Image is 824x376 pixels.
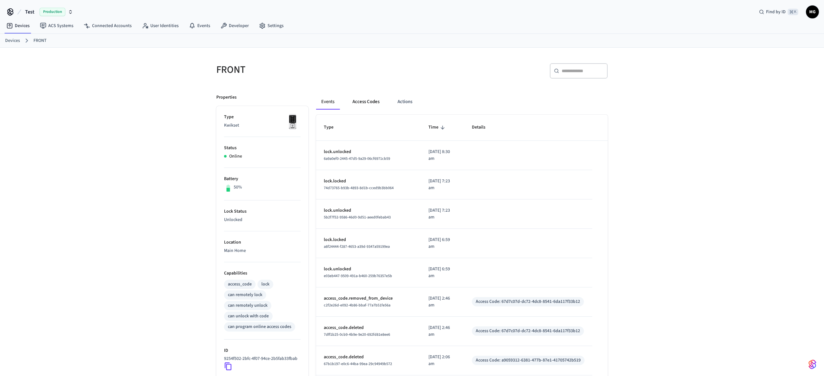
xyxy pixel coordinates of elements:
div: lock [261,281,269,288]
a: Connected Accounts [79,20,137,32]
div: can program online access codes [228,323,291,330]
p: lock.unlocked [324,149,413,155]
span: a8f24444-f287-4653-a39d-9347a59199ea [324,244,390,249]
div: can remotely lock [228,292,262,298]
p: Online [229,153,242,160]
p: Unlocked [224,217,301,223]
p: [DATE] 6:59 am [428,236,456,250]
span: 74d73765-b93b-4893-8d1b-cced9b3bb064 [324,185,394,191]
p: lock.locked [324,178,413,185]
a: FRONT [33,37,47,44]
p: Main Home [224,247,301,254]
a: Devices [1,20,35,32]
span: c2f2e26d-e092-4b86-bbaf-77a7b51fe56a [324,303,390,308]
h5: FRONT [216,63,408,76]
span: Test [25,8,34,16]
p: ID [224,347,301,354]
p: [DATE] 2:06 am [428,354,456,367]
a: ACS Systems [35,20,79,32]
span: e03eb447-9509-491a-b460-259b76357e5b [324,273,392,279]
span: Find by ID [766,9,786,15]
div: Access Code: 67d7c07d-dc72-4dc8-8541-6da117f33b12 [476,298,580,305]
p: Location [224,239,301,246]
span: Production [40,8,65,16]
p: Capabilities [224,270,301,277]
p: [DATE] 2:46 am [428,295,456,309]
p: lock.unlocked [324,266,413,273]
p: Lock Status [224,208,301,215]
p: [DATE] 6:59 am [428,266,456,279]
div: Find by ID⌘ K [754,6,803,18]
p: lock.locked [324,236,413,243]
div: can remotely unlock [228,302,267,309]
div: ant example [316,94,608,110]
span: Time [428,122,447,132]
p: 50% [234,184,242,191]
span: 67b1b197-e0c6-44ba-99ea-29c94949b572 [324,361,392,367]
p: Properties [216,94,237,101]
img: Kwikset Halo Touchscreen Wifi Enabled Smart Lock, Polished Chrome, Front [285,114,301,130]
img: SeamLogoGradient.69752ec5.svg [809,359,816,370]
p: [DATE] 8:30 am [428,149,456,162]
button: Actions [392,94,417,110]
p: [DATE] 2:46 am [428,324,456,338]
a: User Identities [137,20,184,32]
div: access_code [228,281,252,288]
p: [DATE] 7:23 am [428,178,456,191]
p: access_code.deleted [324,324,413,331]
p: Type [224,114,301,121]
p: Battery [224,176,301,182]
p: access_code.deleted [324,354,413,361]
span: MG [807,6,818,18]
span: 5b2f7f52-9586-46d0-9d51-aeed0febab43 [324,215,391,220]
span: 6a9a0ef0-2445-47d5-9a29-06cf6971cb59 [324,156,390,161]
span: Details [472,122,494,132]
div: Access Code: a9059312-6381-477b-87e1-41705742b519 [476,357,581,364]
span: ⌘ K [788,9,798,15]
a: Devices [5,37,20,44]
span: 7dff1b25-0cb9-4b9e-9e20-692fd81e8ee6 [324,332,390,337]
a: Events [184,20,215,32]
div: can unlock with code [228,313,269,320]
p: access_code.removed_from_device [324,295,413,302]
button: Events [316,94,340,110]
a: Settings [254,20,289,32]
p: Kwikset [224,122,301,129]
div: Access Code: 67d7c07d-dc72-4dc8-8541-6da117f33b12 [476,328,580,334]
p: lock.unlocked [324,207,413,214]
p: [DATE] 7:23 am [428,207,456,221]
button: MG [806,5,819,18]
a: Developer [215,20,254,32]
p: 9254f502-2bfc-4f07-94ce-2b5fab33fbab [224,355,297,362]
p: Status [224,145,301,151]
span: Type [324,122,342,132]
button: Access Codes [347,94,385,110]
